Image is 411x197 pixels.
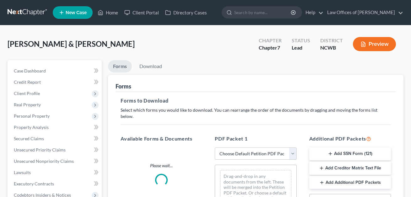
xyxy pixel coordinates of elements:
[14,181,54,186] span: Executory Contracts
[309,162,391,175] button: Add Creditor Matrix Text File
[292,37,310,44] div: Status
[8,39,135,48] span: [PERSON_NAME] & [PERSON_NAME]
[14,136,44,141] span: Secured Claims
[121,135,202,142] h5: Available Forms & Documents
[320,37,343,44] div: District
[14,113,50,119] span: Personal Property
[121,107,391,120] p: Select which forms you would like to download. You can rearrange the order of the documents by dr...
[14,68,46,73] span: Case Dashboard
[309,135,391,142] h5: Additional PDF Packets
[215,135,296,142] h5: PDF Packet 1
[14,147,66,152] span: Unsecured Priority Claims
[9,122,102,133] a: Property Analysis
[95,7,121,18] a: Home
[9,167,102,178] a: Lawsuits
[9,77,102,88] a: Credit Report
[14,91,40,96] span: Client Profile
[14,170,31,175] span: Lawsuits
[320,44,343,51] div: NCWB
[9,178,102,189] a: Executory Contracts
[162,7,210,18] a: Directory Cases
[116,83,131,90] div: Forms
[14,79,41,85] span: Credit Report
[309,176,391,189] button: Add Additional PDF Packets
[108,60,132,72] a: Forms
[121,97,391,104] h5: Forms to Download
[9,156,102,167] a: Unsecured Nonpriority Claims
[259,44,282,51] div: Chapter
[259,37,282,44] div: Chapter
[9,133,102,144] a: Secured Claims
[324,7,403,18] a: Law Offices of [PERSON_NAME]
[9,65,102,77] a: Case Dashboard
[234,7,292,18] input: Search by name...
[116,162,207,169] p: Please wait...
[292,44,310,51] div: Lead
[302,7,323,18] a: Help
[309,147,391,161] button: Add SSN Form (121)
[14,102,41,107] span: Real Property
[353,37,396,51] button: Preview
[9,144,102,156] a: Unsecured Priority Claims
[66,10,87,15] span: New Case
[134,60,167,72] a: Download
[121,7,162,18] a: Client Portal
[14,158,74,164] span: Unsecured Nonpriority Claims
[277,45,280,51] span: 7
[14,125,49,130] span: Property Analysis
